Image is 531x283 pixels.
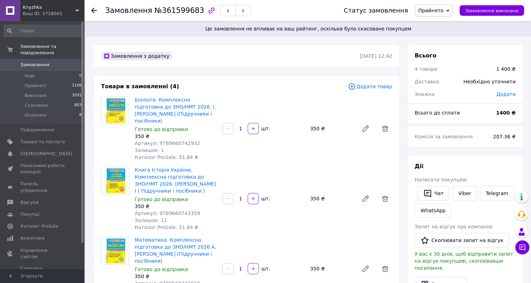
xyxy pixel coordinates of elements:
[79,73,82,79] span: 0
[20,199,39,206] span: Відгуки
[480,186,514,201] a: Telegram
[496,65,516,73] div: 1 400 ₴
[415,110,460,116] span: Всього до сплати
[20,235,45,241] span: Аналітика
[23,11,84,17] div: Ваш ID: 3718561
[496,110,516,116] b: 1400 ₴
[135,147,164,153] span: Залишок: 1
[20,151,72,157] span: [DEMOGRAPHIC_DATA]
[94,25,523,32] span: Це замовлення не впливає на ваш рейтинг, оскільки було скасоване покупцем
[135,126,188,132] span: Готово до відправки
[417,186,449,201] button: Чат
[20,139,65,145] span: Товари та послуги
[307,124,356,133] div: 350 ₴
[452,186,477,201] a: Viber
[465,8,518,13] span: Замовлення виконано
[459,5,524,16] button: Замовлення виконано
[105,6,152,15] span: Замовлення
[101,83,179,90] span: Товари в замовленні (4)
[493,134,516,139] span: 207.36 ₴
[307,194,356,203] div: 350 ₴
[23,4,75,11] span: Knyzhka
[20,181,65,193] span: Панель управління
[135,196,188,202] span: Готово до відправки
[360,53,392,59] time: [DATE] 12:42
[358,262,372,276] a: Редагувати
[102,97,128,124] img: Біологія. Комплексна підготовка до ЗНО/НМТ 2026. І.Барна (Підручники і посібники)
[154,6,204,15] span: №361599683
[344,7,408,14] div: Статус замовлення
[358,192,372,206] a: Редагувати
[260,125,271,132] div: шт.
[415,91,435,97] span: Знижка
[415,177,467,182] span: Написати покупцеві
[459,74,520,89] div: Необхідно уточнити
[415,52,436,59] span: Всього
[91,7,97,14] div: Повернутися назад
[415,66,437,72] span: 4 товари
[20,127,54,133] span: Повідомлення
[135,225,198,230] span: Каталог ProSale: 51.84 ₴
[72,83,82,89] span: 1106
[20,62,49,68] span: Замовлення
[135,210,200,216] span: Артикул: 9789660743359
[135,237,216,264] a: Математика. Комплексна підготовка до ЗНО/НМТ 2026 А.[PERSON_NAME] (Підручники і посібники)
[25,102,48,109] span: Скасовані
[358,122,372,136] a: Редагувати
[515,240,529,254] button: Чат з покупцем
[135,203,217,210] div: 350 ₴
[307,264,356,274] div: 350 ₴
[20,163,65,175] span: Показники роботи компанії
[102,237,128,264] img: Математика. Комплексна підготовка до ЗНО/НМТ 2026 А.Капіносов (Підручники і посібники)
[20,247,65,260] span: Управління сайтом
[102,167,128,194] img: Книга Історія України. Комплексна підготовка до ЗНО/НМТ 2026. Панчук І ( Підручники і посібники )
[74,102,82,109] span: 803
[25,112,47,118] span: Оплачені
[101,52,172,60] div: Замовлення з додатку
[135,267,188,272] span: Готово до відправки
[20,223,58,229] span: Каталог ProSale
[20,265,65,278] span: Гаманець компанії
[25,92,46,99] span: Виконані
[415,251,513,271] span: У вас є 30 днів, щоб відправити запит на відгук покупцеві, скопіювавши посилання.
[415,224,492,229] span: Запит на відгук про компанію
[4,25,82,37] input: Пошук
[415,203,451,218] a: WhatsApp
[378,122,392,136] span: Видалити
[418,8,443,13] span: Прийнято
[135,273,217,280] div: 350 ₴
[135,133,217,140] div: 350 ₴
[348,83,392,90] span: Додати товар
[25,83,46,89] span: Прийняті
[135,140,200,146] span: Артикул: 9789660742932
[135,167,216,194] a: Книга Історія України. Комплексна підготовка до ЗНО/НМТ 2026. [PERSON_NAME] І ( Підручники і посі...
[378,262,392,276] span: Видалити
[260,195,271,202] div: шт.
[135,97,216,124] a: Біологія. Комплексна підготовка до ЗНО/НМТ 2026. І.[PERSON_NAME] (Підручники і посібники)
[79,112,82,118] span: 8
[415,233,509,248] button: Скопіювати запит на відгук
[415,163,423,170] span: Дії
[415,134,473,139] span: Комісія за замовлення
[20,43,84,56] span: Замовлення та повідомлення
[415,79,439,84] span: Доставка
[135,218,167,223] span: Залишок: 11
[25,73,35,79] span: Нові
[378,192,392,206] span: Видалити
[72,92,82,99] span: 3591
[260,265,271,272] div: шт.
[135,154,198,160] span: Каталог ProSale: 51.84 ₴
[496,91,516,97] span: Додати
[20,211,39,218] span: Покупці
